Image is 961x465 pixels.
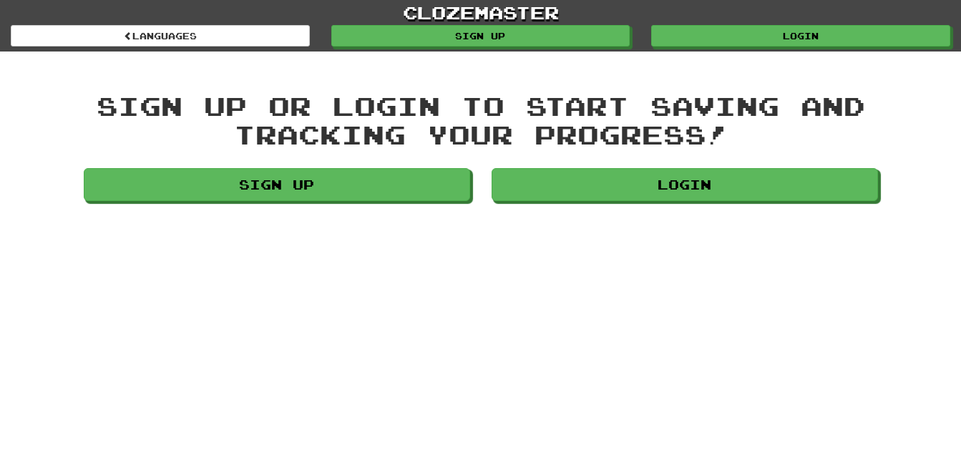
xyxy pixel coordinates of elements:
a: Login [492,168,878,201]
a: Sign up [331,25,630,46]
div: Sign up or login to start saving and tracking your progress! [84,92,878,148]
a: Login [651,25,950,46]
a: Languages [11,25,310,46]
a: Sign up [84,168,470,201]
